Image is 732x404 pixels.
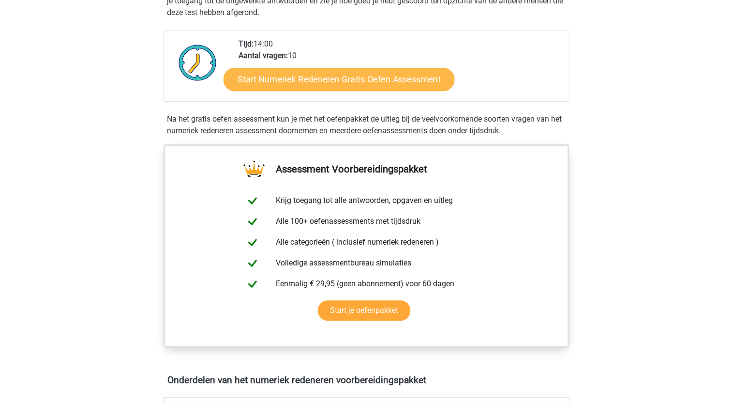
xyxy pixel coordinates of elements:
[163,113,569,137] div: Na het gratis oefen assessment kun je met het oefenpakket de uitleg bij de veelvoorkomende soorte...
[318,300,410,321] a: Start je oefenpakket
[173,38,222,87] img: Klok
[224,67,454,91] a: Start Numeriek Redeneren Gratis Oefen Assessment
[231,38,568,101] div: 14:00 10
[167,374,565,386] h4: Onderdelen van het numeriek redeneren voorbereidingspakket
[239,51,288,60] b: Aantal vragen:
[239,39,254,48] b: Tijd:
